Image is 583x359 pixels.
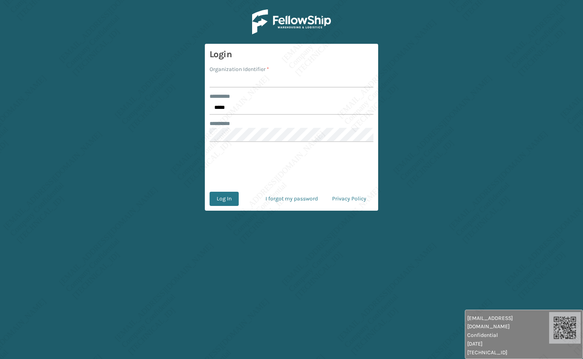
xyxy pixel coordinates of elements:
[210,192,239,206] button: Log In
[258,192,325,206] a: I forgot my password
[210,49,373,60] h3: Login
[252,9,331,34] img: Logo
[467,348,549,357] span: [TECHNICAL_ID]
[467,331,549,339] span: Confidential
[467,340,549,348] span: [DATE]
[232,151,351,182] iframe: reCAPTCHA
[210,65,269,73] label: Organization Identifier
[467,314,549,331] span: [EMAIL_ADDRESS][DOMAIN_NAME]
[325,192,373,206] a: Privacy Policy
